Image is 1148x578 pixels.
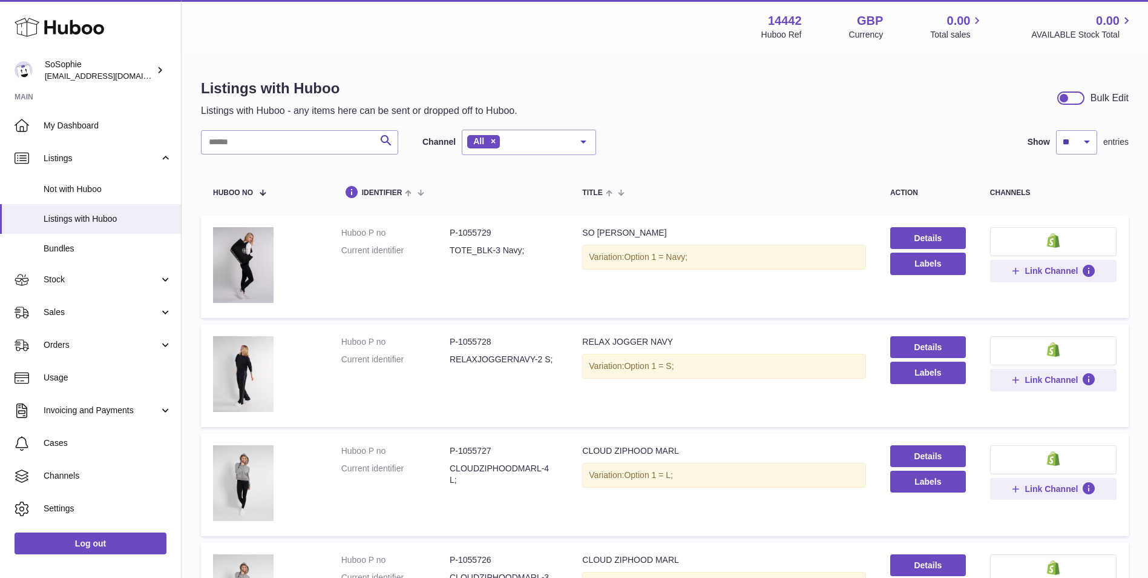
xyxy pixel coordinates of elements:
[990,189,1117,197] div: channels
[44,184,172,195] span: Not with Huboo
[341,463,450,486] dt: Current identifier
[582,354,866,379] div: Variation:
[44,213,172,225] span: Listings with Huboo
[768,13,802,29] strong: 14442
[341,554,450,566] dt: Huboo P no
[930,29,984,41] span: Total sales
[473,136,484,146] span: All
[582,336,866,348] div: RELAX JOGGER NAVY
[1025,483,1078,494] span: Link Channel
[947,13,971,29] span: 0.00
[44,243,172,254] span: Bundles
[890,362,966,384] button: Labels
[761,29,802,41] div: Huboo Ref
[624,361,674,371] span: Option 1 = S;
[44,437,172,449] span: Cases
[1103,136,1129,148] span: entries
[44,405,159,416] span: Invoicing and Payments
[1047,560,1060,575] img: shopify-small.png
[582,227,866,239] div: SO [PERSON_NAME]
[44,503,172,514] span: Settings
[990,260,1117,282] button: Link Channel
[1047,451,1060,466] img: shopify-small.png
[890,227,966,249] a: Details
[450,554,558,566] dd: P-1055726
[450,336,558,348] dd: P-1055728
[890,189,966,197] div: action
[362,189,402,197] span: identifier
[44,339,159,351] span: Orders
[849,29,884,41] div: Currency
[341,227,450,239] dt: Huboo P no
[890,471,966,493] button: Labels
[1047,233,1060,248] img: shopify-small.png
[341,445,450,457] dt: Huboo P no
[890,554,966,576] a: Details
[341,245,450,256] dt: Current identifier
[450,445,558,457] dd: P-1055727
[890,336,966,358] a: Details
[930,13,984,41] a: 0.00 Total sales
[45,71,178,81] span: [EMAIL_ADDRESS][DOMAIN_NAME]
[450,227,558,239] dd: P-1055729
[341,354,450,365] dt: Current identifier
[582,245,866,270] div: Variation:
[1091,91,1129,105] div: Bulk Edit
[990,478,1117,500] button: Link Channel
[15,533,166,554] a: Log out
[890,445,966,467] a: Details
[450,245,558,256] dd: TOTE_BLK-3 Navy;
[890,253,966,274] button: Labels
[1025,265,1078,276] span: Link Channel
[44,274,159,285] span: Stock
[44,120,172,131] span: My Dashboard
[44,372,172,384] span: Usage
[213,189,253,197] span: Huboo no
[422,136,456,148] label: Channel
[582,463,866,488] div: Variation:
[201,79,517,98] h1: Listings with Huboo
[857,13,883,29] strong: GBP
[582,445,866,457] div: CLOUD ZIPHOOD MARL
[624,252,687,262] span: Option 1 = Navy;
[582,189,602,197] span: title
[45,59,154,82] div: SoSophie
[990,369,1117,391] button: Link Channel
[1025,374,1078,385] span: Link Channel
[624,470,673,480] span: Option 1 = L;
[1031,29,1133,41] span: AVAILABLE Stock Total
[1028,136,1050,148] label: Show
[450,354,558,365] dd: RELAXJOGGERNAVY-2 S;
[582,554,866,566] div: CLOUD ZIPHOOD MARL
[450,463,558,486] dd: CLOUDZIPHOODMARL-4 L;
[213,227,274,303] img: SO SOPHIE TOTE BLACK
[44,470,172,482] span: Channels
[44,153,159,164] span: Listings
[1096,13,1120,29] span: 0.00
[213,445,274,521] img: CLOUD ZIPHOOD MARL
[341,336,450,348] dt: Huboo P no
[201,104,517,118] p: Listings with Huboo - any items here can be sent or dropped off to Huboo.
[213,336,274,412] img: RELAX JOGGER NAVY
[1031,13,1133,41] a: 0.00 AVAILABLE Stock Total
[15,61,33,79] img: internalAdmin-14442@internal.huboo.com
[1047,342,1060,357] img: shopify-small.png
[44,307,159,318] span: Sales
